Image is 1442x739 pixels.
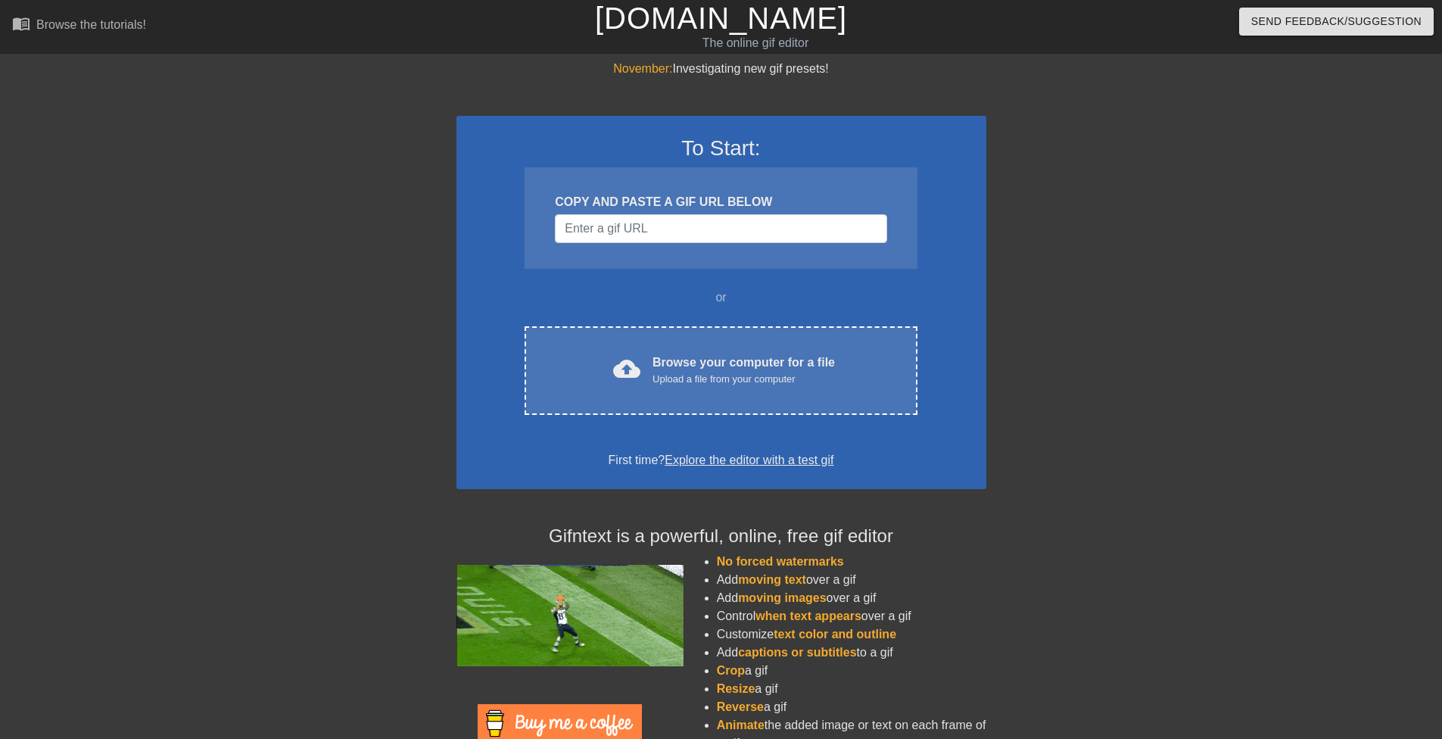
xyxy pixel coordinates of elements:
span: menu_book [12,14,30,33]
a: [DOMAIN_NAME] [595,2,847,35]
h3: To Start: [476,136,967,161]
li: Control over a gif [717,607,986,625]
span: cloud_upload [613,355,640,382]
img: football_small.gif [456,565,684,666]
li: Add to a gif [717,644,986,662]
span: Reverse [717,700,764,713]
div: First time? [476,451,967,469]
div: Browse the tutorials! [36,18,146,31]
span: Resize [717,682,755,695]
div: Investigating new gif presets! [456,60,986,78]
span: No forced watermarks [717,555,844,568]
div: The online gif editor [488,34,1023,52]
span: when text appears [755,610,861,622]
a: Explore the editor with a test gif [665,454,833,466]
div: Browse your computer for a file [652,354,835,387]
li: Add over a gif [717,571,986,589]
input: Username [555,214,886,243]
span: captions or subtitles [738,646,856,659]
span: Animate [717,719,765,731]
span: moving text [738,573,806,586]
h4: Gifntext is a powerful, online, free gif editor [456,525,986,547]
li: Add over a gif [717,589,986,607]
li: a gif [717,662,986,680]
li: a gif [717,698,986,716]
div: COPY AND PASTE A GIF URL BELOW [555,193,886,211]
span: text color and outline [774,628,896,641]
span: Crop [717,664,745,677]
span: November: [613,62,672,75]
li: a gif [717,680,986,698]
a: Browse the tutorials! [12,14,146,38]
span: Send Feedback/Suggestion [1251,12,1422,31]
div: Upload a file from your computer [652,372,835,387]
div: or [496,288,947,307]
button: Send Feedback/Suggestion [1239,8,1434,36]
li: Customize [717,625,986,644]
span: moving images [738,591,826,604]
